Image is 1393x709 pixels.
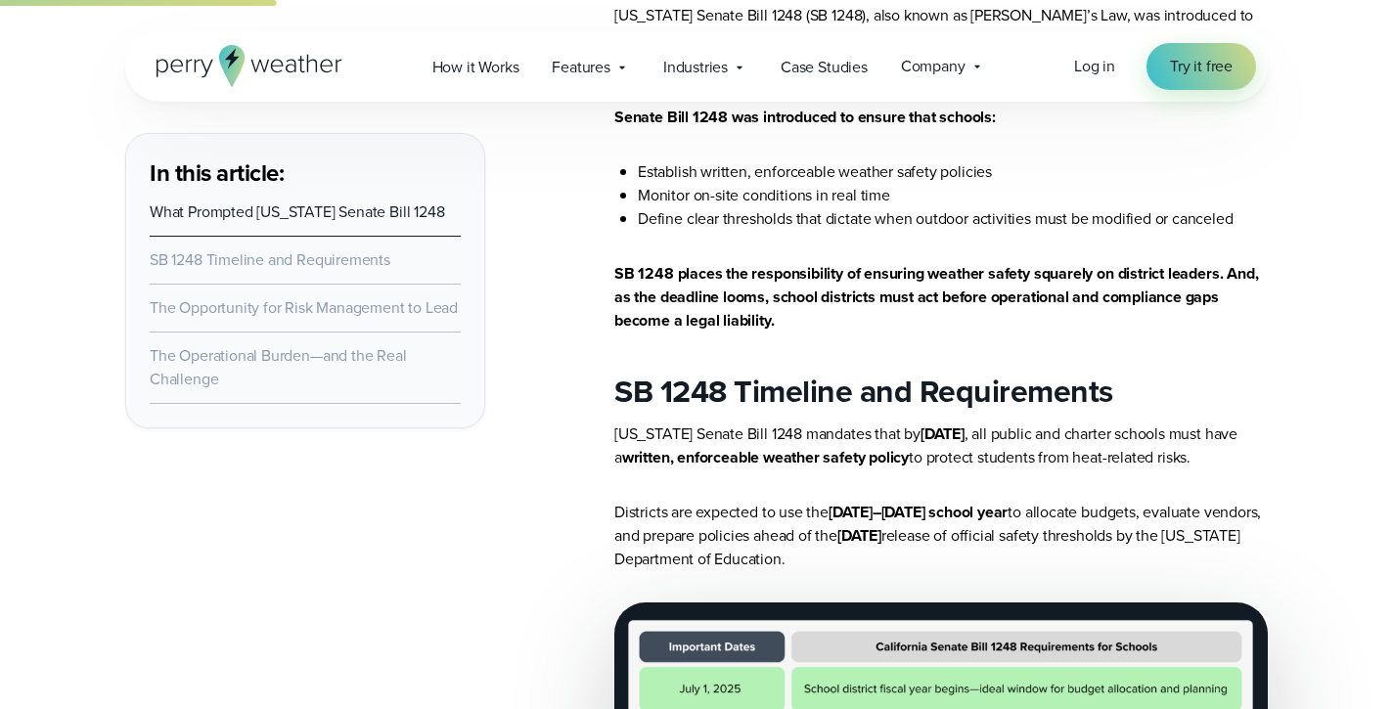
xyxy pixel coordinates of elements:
p: Districts are expected to use the to allocate budgets, evaluate vendors, and prepare policies ahe... [614,501,1268,571]
li: Define clear thresholds that dictate when outdoor activities must be modified or canceled [638,207,1268,231]
span: How it Works [432,56,519,79]
a: The Operational Burden—and the Real Challenge [150,344,407,390]
strong: Senate Bill 1248 was introduced to ensure that schools: [614,106,996,128]
span: Log in [1074,55,1115,77]
span: Case Studies [781,56,868,79]
strong: SB 1248 Timeline and Requirements [614,368,1113,415]
a: SB 1248 Timeline and Requirements [150,248,390,271]
li: Monitor on-site conditions in real time [638,184,1268,207]
strong: written, enforceable weather safety policy [622,446,909,468]
a: Log in [1074,55,1115,78]
span: Company [901,55,966,78]
a: Case Studies [764,47,884,87]
strong: [DATE] [921,422,965,445]
li: Establish written, enforceable weather safety policies [638,160,1268,184]
span: Features [552,56,610,79]
p: [US_STATE] Senate Bill 1248 (SB 1248), also known as [PERSON_NAME]’s Law, was introduced to preve... [614,4,1268,74]
p: [US_STATE] Senate Bill 1248 mandates that by , all public and charter schools must have a to prot... [614,422,1268,469]
a: How it Works [416,47,536,87]
strong: [DATE] [837,524,881,547]
h3: In this article: [150,157,461,189]
span: Try it free [1170,55,1233,78]
strong: [DATE]–[DATE] school year [829,501,1008,523]
a: The Opportunity for Risk Management to Lead [150,296,458,319]
a: What Prompted [US_STATE] Senate Bill 1248 [150,200,444,223]
a: Try it free [1146,43,1256,90]
strong: SB 1248 places the responsibility of ensuring weather safety squarely on district leaders. And, a... [614,262,1258,332]
span: Industries [663,56,728,79]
